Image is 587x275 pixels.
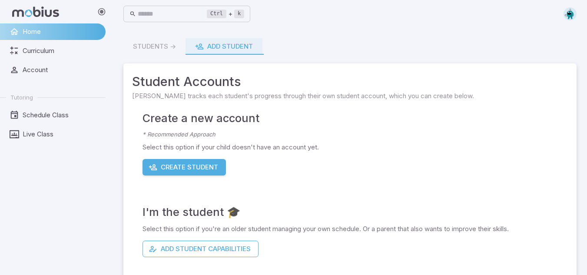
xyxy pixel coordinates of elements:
kbd: Ctrl [207,10,226,18]
kbd: k [234,10,244,18]
span: Home [23,27,99,36]
p: Select this option if your child doesn't have an account yet. [143,142,568,152]
h4: I'm the student 🎓 [143,203,568,221]
div: + [207,9,244,19]
p: Select this option if you're an older student managing your own schedule. Or a parent that also w... [143,224,568,234]
p: * Recommended Approach [143,130,568,139]
span: Student Accounts [132,72,568,91]
span: Account [23,65,99,75]
span: Curriculum [23,46,99,56]
h4: Create a new account [143,109,568,127]
div: Add Student [195,42,253,51]
span: [PERSON_NAME] tracks each student's progress through their own student account, which you can cre... [132,91,568,101]
span: Schedule Class [23,110,99,120]
button: Add Student Capabilities [143,241,259,257]
img: octagon.svg [564,7,577,20]
span: Live Class [23,129,99,139]
button: Create Student [143,159,226,176]
span: Tutoring [10,93,33,101]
